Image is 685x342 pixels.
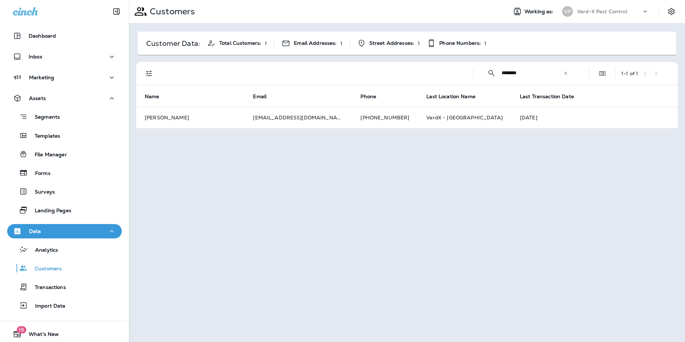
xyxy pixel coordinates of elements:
button: File Manager [7,147,122,162]
button: Landing Pages [7,203,122,218]
button: Transactions [7,279,122,294]
p: 1 [265,41,267,46]
td: [EMAIL_ADDRESS][DOMAIN_NAME] [244,107,352,128]
p: Import Data [28,303,66,310]
span: Phone Numbers: [439,40,481,46]
td: [PERSON_NAME] [136,107,244,128]
p: Customer Data: [146,41,200,46]
p: Dashboard [29,33,56,39]
div: VP [562,6,573,17]
p: Landing Pages [28,208,71,214]
p: Surveys [28,189,55,196]
button: Templates [7,128,122,143]
span: Phone [360,94,376,100]
button: Forms [7,165,122,180]
button: Surveys [7,184,122,199]
button: Analytics [7,242,122,257]
button: Customers [7,261,122,276]
button: Dashboard [7,29,122,43]
span: Last Transaction Date [520,94,574,100]
span: Name [145,94,159,100]
button: Collapse Search [484,66,499,80]
p: Assets [29,95,46,101]
p: 1 [418,41,420,46]
p: 1 [340,41,342,46]
p: Data [29,228,41,234]
span: Working as: [524,9,555,15]
button: Marketing [7,70,122,85]
button: Inbox [7,49,122,64]
button: Assets [7,91,122,105]
span: Email Addresses: [294,40,336,46]
span: 19 [16,326,26,333]
span: Last Location Name [426,94,475,100]
td: [PHONE_NUMBER] [352,107,418,128]
p: Templates [28,133,60,140]
button: Data [7,224,122,238]
p: Analytics [28,247,58,254]
p: Transactions [28,284,66,291]
span: Street Addresses: [369,40,414,46]
button: Edit Fields [595,66,609,81]
button: Settings [665,5,678,18]
button: Filters [142,66,156,81]
div: 1 - 1 of 1 [621,71,638,76]
p: Segments [28,114,60,121]
span: Last Transaction Date [520,93,583,100]
p: Inbox [29,54,42,60]
span: Email [253,94,267,100]
td: [DATE] [511,107,678,128]
p: File Manager [28,152,67,158]
p: Forms [28,170,51,177]
button: Import Data [7,298,122,313]
p: Verd-X Pest Control [577,9,627,14]
button: Segments [7,109,122,124]
span: Total Customers: [219,40,261,46]
p: 1 [484,41,487,46]
button: Collapse Sidebar [106,4,126,19]
span: Phone [360,93,385,100]
button: 19What's New [7,327,122,341]
span: Email [253,93,276,100]
p: Marketing [29,75,54,80]
p: Customers [28,266,62,272]
span: Last Location Name [426,93,485,100]
p: Customers [147,6,195,17]
span: What's New [21,331,59,340]
span: Name [145,93,169,100]
span: VerdX - [GEOGRAPHIC_DATA] [426,114,503,121]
